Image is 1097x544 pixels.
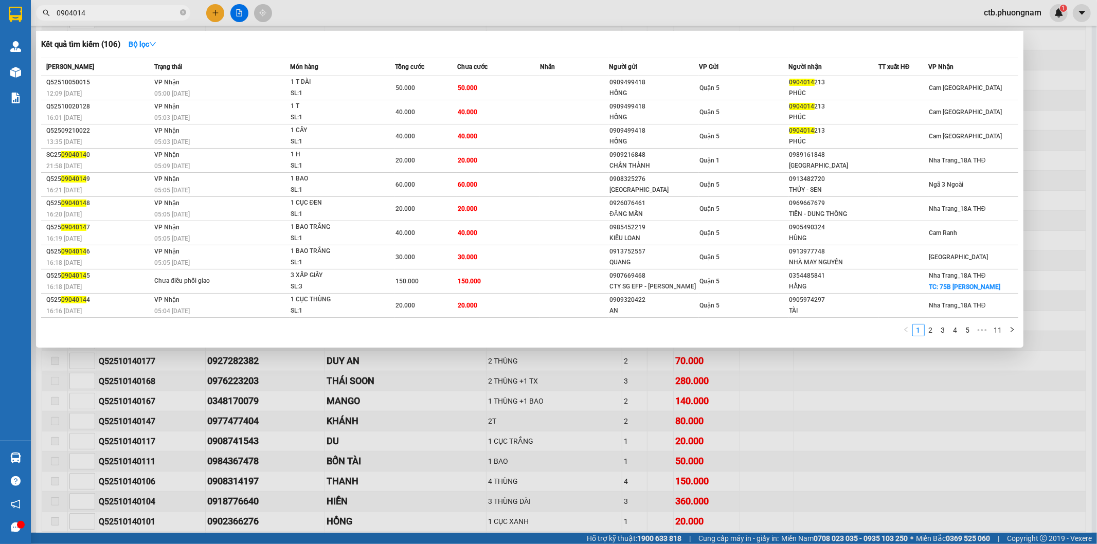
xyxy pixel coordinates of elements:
div: HÙNG [789,233,878,244]
span: 20.000 [395,302,415,309]
li: Previous Page [900,324,912,336]
span: 0904014 [61,151,86,158]
div: Q525 9 [46,174,151,185]
div: SL: 1 [291,160,368,172]
div: Q525 5 [46,270,151,281]
span: 20.000 [458,205,477,212]
span: VP Nhận [154,175,179,183]
span: Quận 5 [699,302,720,309]
div: 0905974297 [789,295,878,305]
span: search [43,9,50,16]
span: Người gửi [609,63,637,70]
div: 0913482720 [789,174,878,185]
span: Nha Trang_18A THĐ [929,302,986,309]
span: 60.000 [395,181,415,188]
span: 150.000 [395,278,419,285]
li: 2 [925,324,937,336]
span: Nhãn [540,63,555,70]
li: 11 [991,324,1006,336]
h3: Kết quả tìm kiếm ( 106 ) [41,39,120,50]
span: Cam Ranh [929,229,957,237]
span: 30.000 [458,253,477,261]
div: 0909499418 [609,77,698,88]
span: 05:00 [DATE] [154,90,190,97]
div: SL: 1 [291,136,368,148]
div: SL: 1 [291,305,368,317]
span: 0904014 [61,200,86,207]
li: 4 [949,324,962,336]
strong: Bộ lọc [129,40,156,48]
div: 1 BAO [291,173,368,185]
div: SL: 1 [291,112,368,123]
span: Quận 5 [699,253,720,261]
span: 0904014 [61,175,86,183]
div: SL: 3 [291,281,368,293]
span: 13:35 [DATE] [46,138,82,146]
div: Chưa điều phối giao [154,276,231,287]
span: Quận 5 [699,84,720,92]
div: 0909499418 [609,101,698,112]
div: HỒNG [609,88,698,99]
div: 3 XẤP GIẤY [291,270,368,281]
span: Quận 5 [699,133,720,140]
span: message [11,522,21,532]
span: 0904014 [61,224,86,231]
span: 16:18 [DATE] [46,283,82,291]
span: Món hàng [290,63,318,70]
div: HẰNG [789,281,878,292]
span: Nha Trang_18A THĐ [929,272,986,279]
span: 05:05 [DATE] [154,211,190,218]
div: Q525 6 [46,246,151,257]
span: TC: 75B [PERSON_NAME] [929,283,1000,291]
div: 0354485841 [789,270,878,281]
div: TIỀN - DUNG THÔNG [789,209,878,220]
div: Q525 4 [46,295,151,305]
span: VP Gửi [699,63,718,70]
li: 5 [962,324,974,336]
div: Q52509210022 [46,125,151,136]
div: 1 T [291,101,368,112]
div: 213 [789,125,878,136]
div: HỒNG [609,112,698,123]
span: [PERSON_NAME] [46,63,94,70]
span: 0904014 [61,272,86,279]
span: down [149,41,156,48]
div: NHÀ MAY NGUYỄN [789,257,878,268]
span: 05:05 [DATE] [154,259,190,266]
img: warehouse-icon [10,67,21,78]
div: AN [609,305,698,316]
span: 20.000 [395,205,415,212]
span: Quận 5 [699,108,720,116]
span: VP Nhận [154,224,179,231]
span: 0904014 [789,127,815,134]
div: 0913977748 [789,246,878,257]
span: 50.000 [458,84,477,92]
div: 1 BAO TRẮNG [291,222,368,233]
div: 0926076461 [609,198,698,209]
img: warehouse-icon [10,452,21,463]
div: SL: 1 [291,233,368,244]
span: 05:03 [DATE] [154,114,190,121]
div: [GEOGRAPHIC_DATA] [609,185,698,195]
span: 40.000 [395,108,415,116]
span: 20.000 [395,157,415,164]
span: 40.000 [395,229,415,237]
span: VP Nhận [154,200,179,207]
a: 1 [913,324,924,336]
span: 0904014 [61,248,86,255]
span: Chưa cước [457,63,488,70]
span: VP Nhận [154,296,179,303]
button: Bộ lọcdown [120,36,165,52]
div: 1 T DÀI [291,77,368,88]
span: Tổng cước [395,63,424,70]
div: 1 CỤC THÙNG [291,294,368,305]
span: 20.000 [458,302,477,309]
span: VP Nhận [928,63,954,70]
img: warehouse-icon [10,41,21,52]
span: Người nhận [789,63,822,70]
div: CTY SG EFP - [PERSON_NAME] [609,281,698,292]
div: SL: 1 [291,257,368,268]
span: 16:19 [DATE] [46,235,82,242]
div: 0989161848 [789,150,878,160]
span: Ngã 3 Ngoài [929,181,963,188]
